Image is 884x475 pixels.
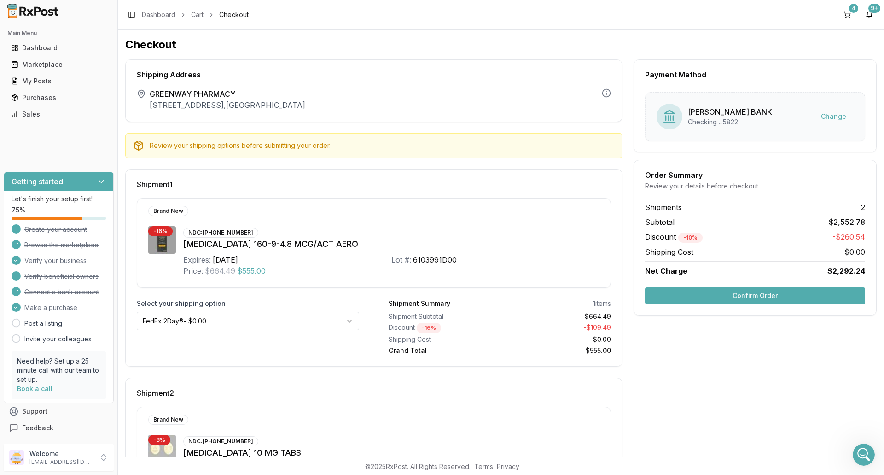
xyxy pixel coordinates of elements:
[148,226,173,236] div: - 16 %
[15,204,144,222] div: OK So just the [MEDICAL_DATA] 50mcg. I will see what I can find.
[183,254,211,265] div: Expires:
[12,205,25,215] span: 75 %
[4,420,114,436] button: Feedback
[688,106,772,117] div: [PERSON_NAME] BANK
[14,302,22,309] button: Emoji picker
[413,254,457,265] div: 6103991D00
[29,302,36,309] button: Gif picker
[8,282,176,298] textarea: Message…
[678,233,703,243] div: - 10 %
[7,104,177,125] div: Bobbie says…
[17,385,52,393] a: Book a call
[158,298,173,313] button: Send a message…
[389,299,450,308] div: Shipment Summary
[219,10,249,19] span: Checkout
[11,93,106,102] div: Purchases
[497,463,519,470] a: Privacy
[4,107,114,122] button: Sales
[150,100,305,111] p: [STREET_ADDRESS] , [GEOGRAPHIC_DATA]
[205,265,235,276] span: $664.49
[7,271,40,291] div: On it!
[645,202,682,213] span: Shipments
[24,319,62,328] a: Post a listing
[33,40,177,96] div: Good morning. [PERSON_NAME] here. I am looking for [PERSON_NAME] 5 Mg/0.5 Ml Pen (00002-1495-80) ...
[844,246,865,258] span: $0.00
[4,41,114,55] button: Dashboard
[24,240,99,250] span: Browse the marketplace
[389,323,496,333] div: Discount
[4,57,114,72] button: Marketplace
[24,334,92,344] a: Invite your colleagues
[11,60,106,69] div: Marketplace
[28,105,37,114] img: Profile image for Bobbie
[40,106,91,113] b: [PERSON_NAME]
[148,206,188,216] div: Brand New
[213,254,238,265] div: [DATE]
[645,71,865,78] div: Payment Method
[645,182,865,191] div: Review your details before checkout
[862,7,877,22] button: 9+
[417,323,441,333] div: - 16 %
[24,272,99,281] span: Verify beneficial owners
[504,346,611,355] div: $555.00
[148,435,170,445] div: - 8 %
[7,29,110,37] h2: Main Menu
[4,74,114,88] button: My Posts
[7,56,110,73] a: Marketplace
[7,125,151,154] div: Good Morning!!! OK Let me see what I can do for you.
[7,162,177,198] div: JEFFREY says…
[11,110,106,119] div: Sales
[7,106,110,123] a: Sales
[40,106,157,114] div: joined the conversation
[33,162,177,191] div: cancel the mounjaro. Copay is too high so won't need for now
[142,10,249,19] nav: breadcrumb
[7,73,110,89] a: My Posts
[814,108,854,125] button: Change
[41,46,169,91] div: Good morning. [PERSON_NAME] here. I am looking for [PERSON_NAME] 5 Mg/0.5 Ml Pen (00002-1495-80) ...
[33,235,177,264] div: Mounjaro 10 Mg/0.5 Ml Pen (00002-1471-80)
[24,256,87,265] span: Verify your business
[389,346,496,355] div: Grand Total
[645,171,865,179] div: Order Summary
[24,225,87,234] span: Create your account
[7,40,110,56] a: Dashboard
[7,198,151,227] div: OK So just the [MEDICAL_DATA] 50mcg. I will see what I can find.
[827,265,865,276] span: $2,292.24
[162,4,178,20] div: Close
[849,4,858,13] div: 4
[7,235,177,271] div: JEFFREY says…
[41,240,169,258] div: Mounjaro 10 Mg/0.5 Ml Pen (00002-1471-80)
[840,7,855,22] button: 4
[645,266,687,276] span: Net Charge
[44,302,51,309] button: Upload attachment
[29,458,93,466] p: [EMAIL_ADDRESS][DOMAIN_NAME]
[7,40,177,104] div: JEFFREY says…
[24,303,77,312] span: Make a purchase
[11,76,106,86] div: My Posts
[7,198,177,235] div: Bobbie says…
[861,202,865,213] span: 2
[150,141,615,150] div: Review your shipping options before submitting your order.
[15,130,144,148] div: Good Morning!!! OK Let me see what I can do for you.
[137,71,611,78] div: Shipping Address
[688,117,772,127] div: Checking ...5822
[137,181,173,188] span: Shipment 1
[12,176,63,187] h3: Getting started
[829,217,865,228] span: $2,552.78
[504,335,611,344] div: $0.00
[237,265,266,276] span: $555.00
[9,450,24,465] img: User avatar
[15,276,33,286] div: On it!
[183,265,203,276] div: Price:
[148,226,176,254] img: Breztri Aerosphere 160-9-4.8 MCG/ACT AERO
[4,90,114,105] button: Purchases
[137,389,174,397] span: Shipment 2
[142,10,175,19] a: Dashboard
[24,287,99,297] span: Connect a bank account
[125,37,877,52] h1: Checkout
[504,323,611,333] div: - $109.49
[504,312,611,321] div: $664.49
[645,246,693,258] span: Shipping Cost
[183,238,599,251] div: [MEDICAL_DATA] 160-9-4.8 MCG/ACT AERO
